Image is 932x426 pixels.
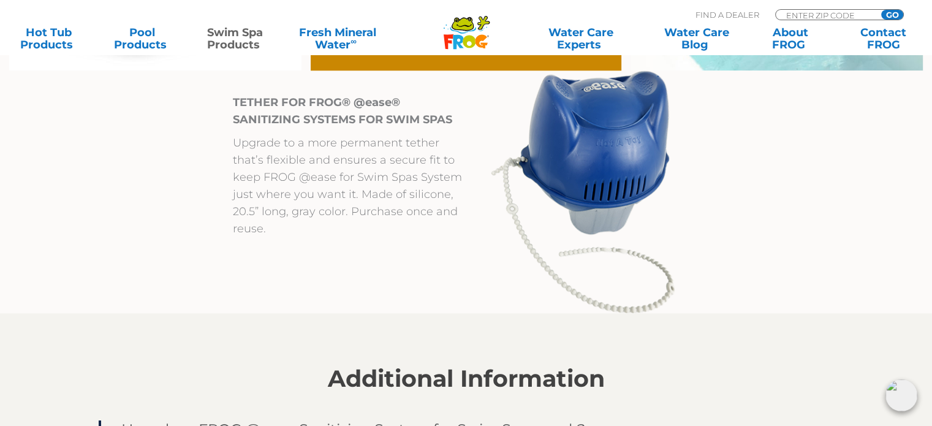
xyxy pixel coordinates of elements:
p: Upgrade to a more permanent tether that’s flexible and ensures a secure fit to keep FROG @ease fo... [233,134,466,237]
a: Water CareExperts [521,26,640,51]
h2: Additional Information [89,365,843,392]
a: ContactFROG [847,26,920,51]
a: Hot TubProducts [12,26,85,51]
a: Water CareBlog [661,26,733,51]
input: GO [881,10,903,20]
a: Swim SpaProducts [199,26,271,51]
sup: ∞ [350,36,357,46]
a: AboutFROG [754,26,826,51]
img: Swim-Spa-Tether [491,70,675,313]
a: PoolProducts [105,26,178,51]
input: Zip Code Form [785,10,868,20]
strong: TETHER FOR FROG® @ease® SANITIZING SYSTEMS FOR SWIM SPAS [233,96,452,126]
img: openIcon [885,379,917,411]
a: Fresh MineralWater∞ [292,26,383,51]
p: Find A Dealer [695,9,759,20]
